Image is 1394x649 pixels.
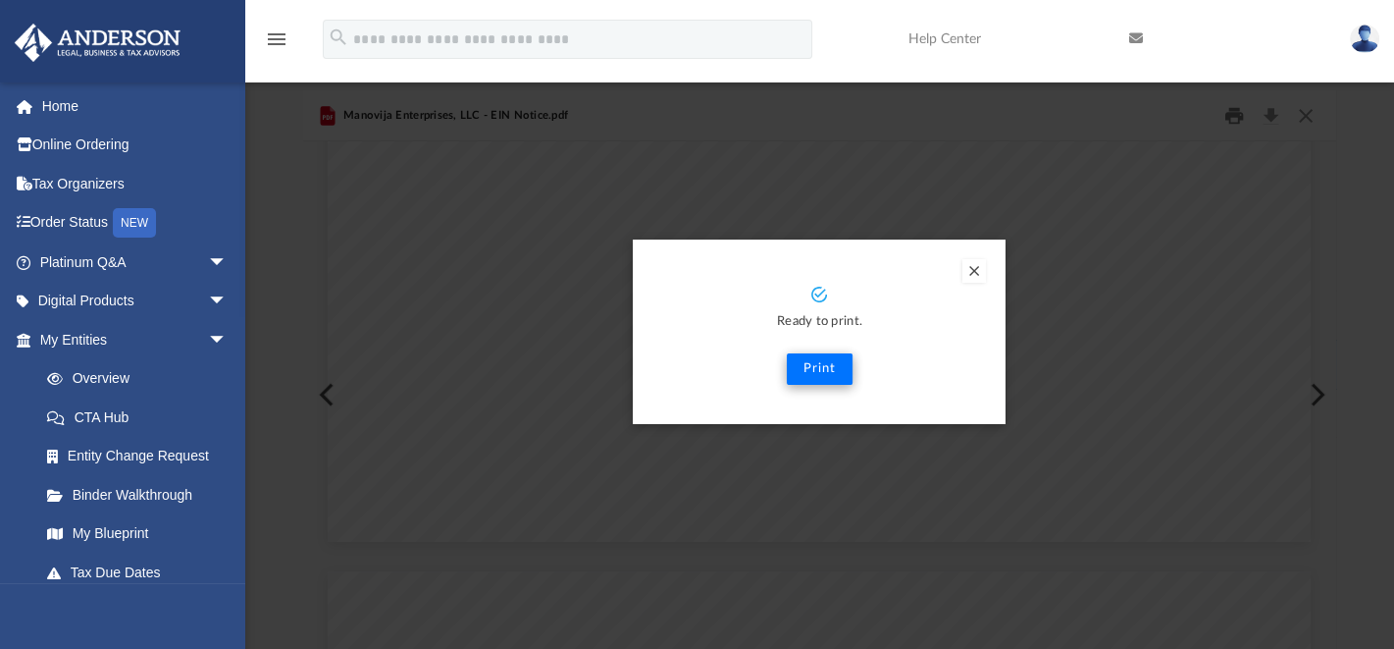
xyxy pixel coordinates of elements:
span: arrow_drop_down [208,320,247,360]
span: arrow_drop_down [208,243,247,283]
a: Digital Productsarrow_drop_down [14,282,257,321]
p: Ready to print. [652,311,986,334]
a: CTA Hub [27,398,257,437]
a: My Entitiesarrow_drop_down [14,320,257,359]
span: arrow_drop_down [208,282,247,322]
a: Entity Change Request [27,437,257,476]
a: Tax Organizers [14,164,257,203]
a: Overview [27,359,257,399]
a: Home [14,86,257,126]
a: Platinum Q&Aarrow_drop_down [14,243,257,282]
i: search [328,27,349,48]
a: Tax Due Dates [27,553,257,592]
div: NEW [113,208,156,238]
button: Print [787,353,852,385]
a: My Blueprint [27,514,247,554]
img: Anderson Advisors Platinum Portal [9,24,186,62]
img: User Pic [1350,25,1379,53]
a: Order StatusNEW [14,203,257,243]
a: menu [265,37,288,51]
a: Online Ordering [14,126,257,165]
i: menu [265,27,288,51]
div: Preview [303,90,1337,649]
a: Binder Walkthrough [27,475,257,514]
